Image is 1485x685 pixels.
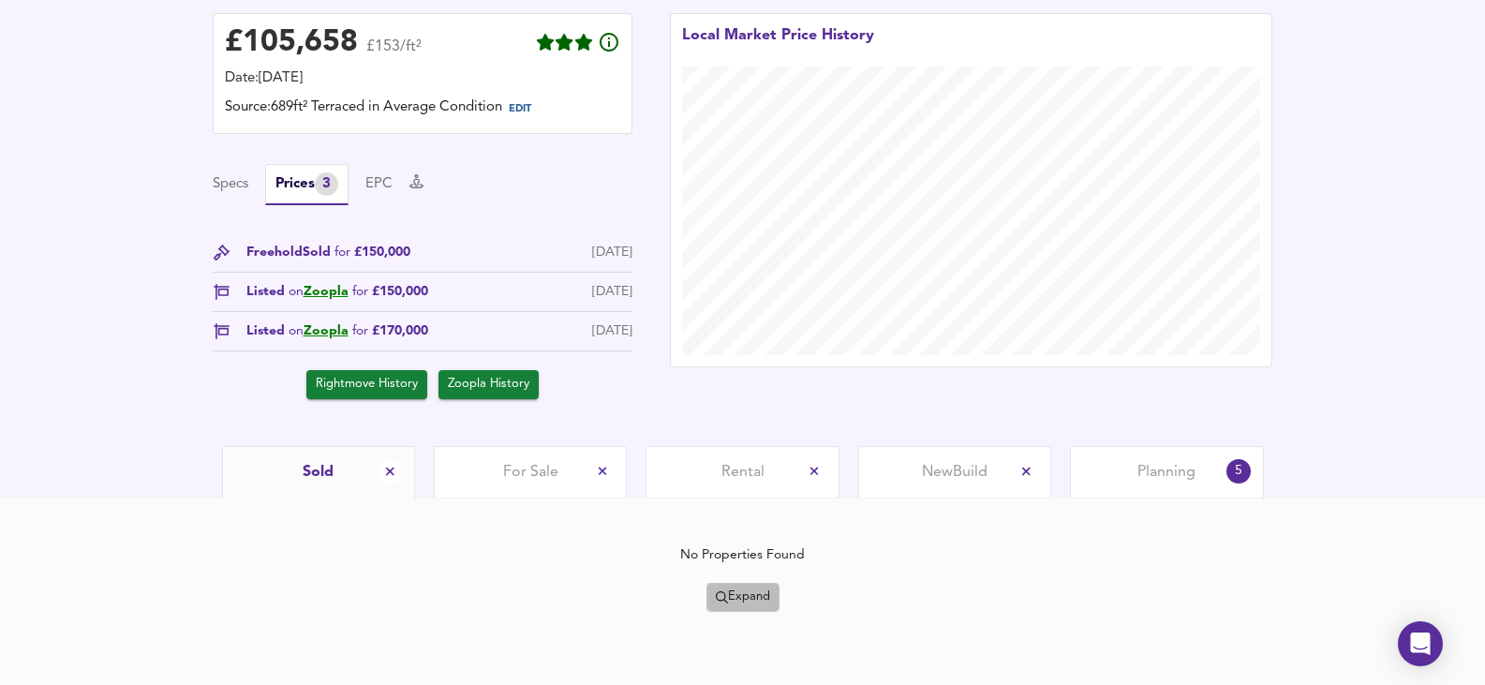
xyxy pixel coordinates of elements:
[246,243,410,262] div: Freehold
[438,370,539,399] button: Zoopla History
[706,583,780,612] button: Expand
[265,164,349,205] button: Prices3
[448,374,529,395] span: Zoopla History
[304,285,349,298] a: Zoopla
[503,462,558,483] span: For Sale
[1226,459,1251,484] div: 5
[592,282,632,302] div: [DATE]
[275,172,338,196] div: Prices
[304,324,349,337] a: Zoopla
[922,462,988,483] span: New Build
[303,462,334,483] span: Sold
[246,321,428,341] span: Listed £170,000
[706,583,780,612] div: split button
[366,39,422,67] span: £153/ft²
[352,324,368,337] span: for
[716,587,770,608] span: Expand
[592,243,632,262] div: [DATE]
[592,321,632,341] div: [DATE]
[306,370,427,399] button: Rightmove History
[1137,462,1195,483] span: Planning
[352,285,368,298] span: for
[680,545,805,564] div: No Properties Found
[225,97,620,122] div: Source: 689ft² Terraced in Average Condition
[1398,621,1443,666] div: Open Intercom Messenger
[289,324,304,337] span: on
[315,172,338,196] div: 3
[213,174,248,195] button: Specs
[246,282,428,302] span: Listed £150,000
[509,104,531,114] span: EDIT
[721,462,765,483] span: Rental
[225,29,358,57] div: £ 105,658
[303,243,410,262] span: Sold £150,000
[289,285,304,298] span: on
[682,25,874,67] div: Local Market Price History
[316,374,418,395] span: Rightmove History
[334,246,350,259] span: for
[225,68,620,89] div: Date: [DATE]
[365,174,393,195] button: EPC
